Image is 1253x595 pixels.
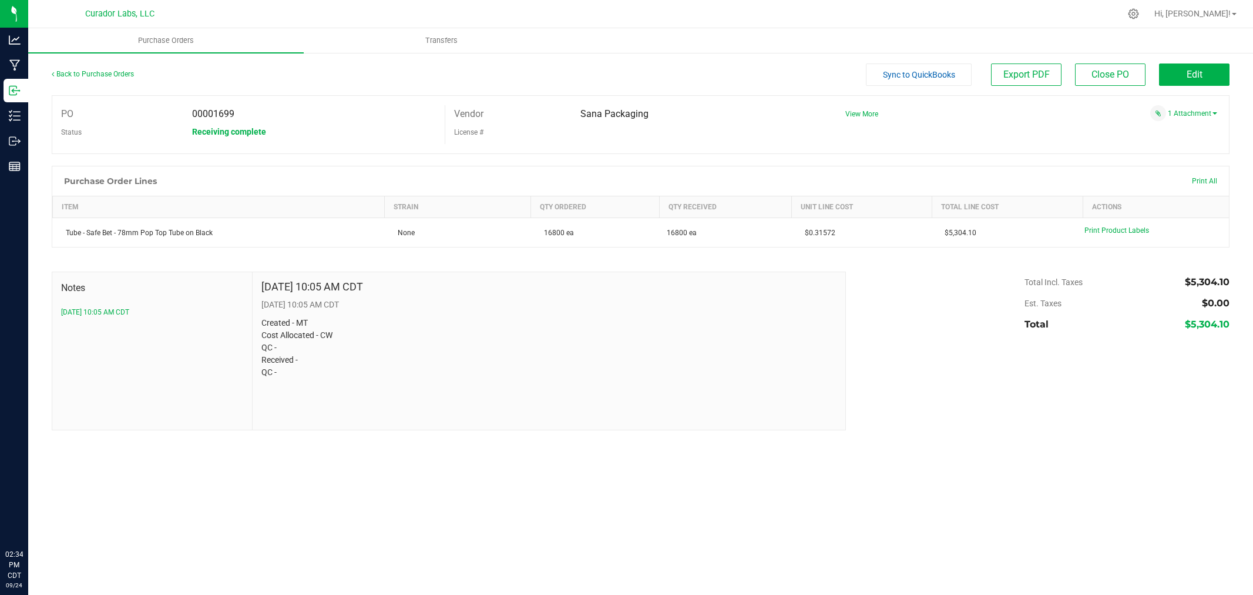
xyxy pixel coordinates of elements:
[991,63,1061,86] button: Export PDF
[1185,319,1230,330] span: $5,304.10
[60,228,378,238] div: Tube - Safe Bet - 78mm Pop Top Tube on Black
[64,176,157,186] h1: Purchase Order Lines
[1024,278,1083,287] span: Total Incl. Taxes
[1084,226,1149,235] span: Print Product Labels
[799,229,835,237] span: $0.31572
[5,549,23,581] p: 02:34 PM CDT
[454,105,483,123] label: Vendor
[1192,177,1217,185] span: Print All
[792,196,932,218] th: Unit Line Cost
[845,110,878,118] a: View More
[52,70,134,78] a: Back to Purchase Orders
[538,229,574,237] span: 16800 ea
[667,228,697,238] span: 16800 ea
[122,35,210,46] span: Purchase Orders
[866,63,972,86] button: Sync to QuickBooks
[1083,196,1229,218] th: Actions
[261,317,836,379] p: Created - MT Cost Allocated - CW QC - Received - QC -
[1154,9,1231,18] span: Hi, [PERSON_NAME]!
[12,501,47,536] iframe: Resource center
[1024,319,1049,330] span: Total
[9,135,21,147] inline-svg: Outbound
[261,281,363,293] h4: [DATE] 10:05 AM CDT
[1185,276,1230,288] span: $5,304.10
[192,108,234,119] span: 00001699
[454,123,483,141] label: License #
[261,299,836,311] p: [DATE] 10:05 AM CDT
[660,196,792,218] th: Qty Received
[61,105,73,123] label: PO
[9,110,21,122] inline-svg: Inventory
[531,196,660,218] th: Qty Ordered
[35,499,49,513] iframe: Resource center unread badge
[1091,69,1129,80] span: Close PO
[28,28,304,53] a: Purchase Orders
[192,127,266,136] span: Receiving complete
[580,108,649,119] span: Sana Packaging
[1075,63,1145,86] button: Close PO
[1202,297,1230,309] span: $0.00
[9,34,21,46] inline-svg: Analytics
[85,9,154,19] span: Curador Labs, LLC
[9,85,21,96] inline-svg: Inbound
[9,59,21,71] inline-svg: Manufacturing
[61,123,82,141] label: Status
[1003,69,1050,80] span: Export PDF
[1187,69,1202,80] span: Edit
[883,70,955,79] span: Sync to QuickBooks
[304,28,579,53] a: Transfers
[392,229,415,237] span: None
[932,196,1083,218] th: Total Line Cost
[1126,8,1141,19] div: Manage settings
[1150,105,1166,121] span: Attach a document
[1024,299,1061,308] span: Est. Taxes
[61,307,129,317] button: [DATE] 10:05 AM CDT
[939,229,976,237] span: $5,304.10
[61,281,243,295] span: Notes
[9,161,21,172] inline-svg: Reports
[1159,63,1230,86] button: Edit
[5,581,23,590] p: 09/24
[409,35,473,46] span: Transfers
[53,196,385,218] th: Item
[1168,109,1217,118] a: 1 Attachment
[385,196,531,218] th: Strain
